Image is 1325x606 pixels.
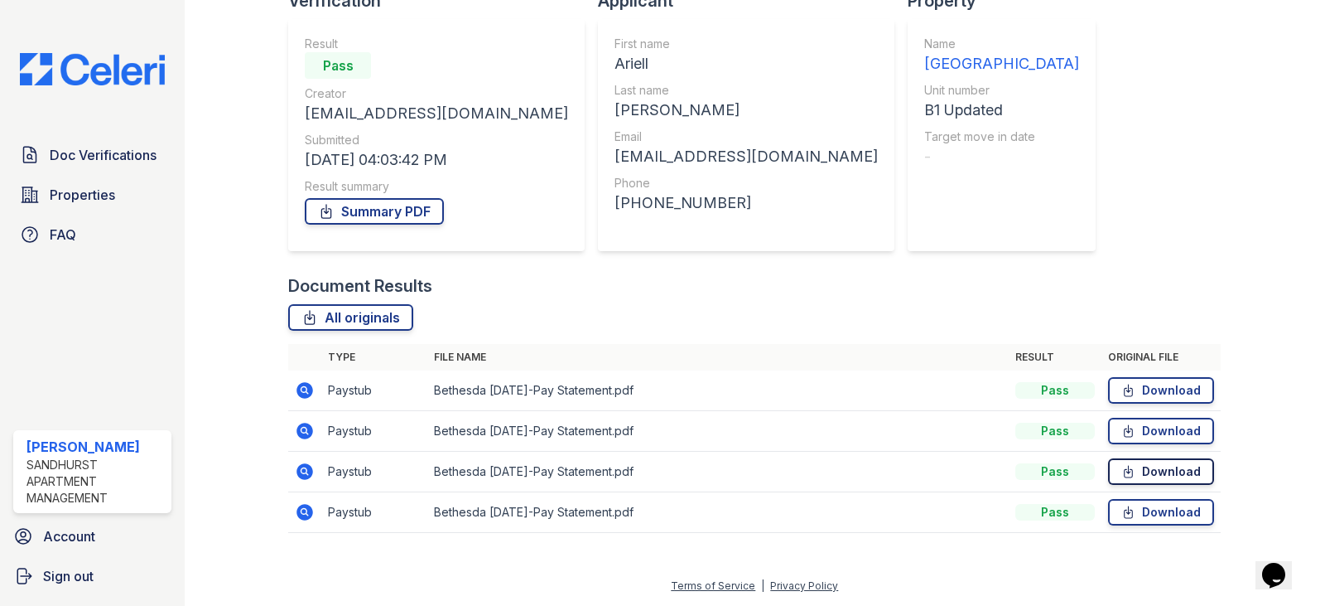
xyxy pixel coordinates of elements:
[614,191,878,215] div: [PHONE_NUMBER]
[1009,344,1101,371] th: Result
[7,560,178,593] a: Sign out
[1108,377,1214,404] a: Download
[924,82,1079,99] div: Unit number
[321,371,427,411] td: Paystub
[614,82,878,99] div: Last name
[1108,499,1214,526] a: Download
[924,128,1079,145] div: Target move in date
[321,452,427,492] td: Paystub
[50,225,76,245] span: FAQ
[7,520,178,553] a: Account
[305,132,568,148] div: Submitted
[1015,463,1095,480] div: Pass
[1015,423,1095,439] div: Pass
[43,566,94,586] span: Sign out
[924,52,1079,75] div: [GEOGRAPHIC_DATA]
[43,526,95,546] span: Account
[321,344,427,371] th: Type
[305,85,568,102] div: Creator
[427,452,1009,492] td: Bethesda [DATE]-Pay Statement.pdf
[7,53,178,85] img: CE_Logo_Blue-a8612792a0a2168367f1c8372b55b34899dd931a85d93a1a3d3e32e68fde9ad4.png
[761,579,764,592] div: |
[1101,344,1221,371] th: Original file
[1108,418,1214,444] a: Download
[305,52,371,79] div: Pass
[288,304,413,331] a: All originals
[614,52,878,75] div: Ariell
[305,36,568,52] div: Result
[671,579,755,592] a: Terms of Service
[924,36,1079,75] a: Name [GEOGRAPHIC_DATA]
[1015,382,1095,399] div: Pass
[1015,504,1095,521] div: Pass
[50,185,115,205] span: Properties
[13,138,171,172] a: Doc Verifications
[614,36,878,52] div: First name
[427,411,1009,452] td: Bethesda [DATE]-Pay Statement.pdf
[924,145,1079,168] div: -
[288,274,432,298] div: Document Results
[1108,458,1214,485] a: Download
[924,99,1079,122] div: B1 Updated
[614,145,878,168] div: [EMAIL_ADDRESS][DOMAIN_NAME]
[321,411,427,452] td: Paystub
[770,579,838,592] a: Privacy Policy
[305,178,568,195] div: Result summary
[614,99,878,122] div: [PERSON_NAME]
[427,344,1009,371] th: File name
[614,128,878,145] div: Email
[13,178,171,211] a: Properties
[26,437,165,457] div: [PERSON_NAME]
[305,102,568,125] div: [EMAIL_ADDRESS][DOMAIN_NAME]
[26,457,165,507] div: Sandhurst Apartment Management
[305,198,444,225] a: Summary PDF
[50,145,157,165] span: Doc Verifications
[321,492,427,533] td: Paystub
[924,36,1079,52] div: Name
[427,492,1009,533] td: Bethesda [DATE]-Pay Statement.pdf
[1255,540,1308,589] iframe: chat widget
[305,148,568,172] div: [DATE] 04:03:42 PM
[614,175,878,191] div: Phone
[13,218,171,251] a: FAQ
[427,371,1009,411] td: Bethesda [DATE]-Pay Statement.pdf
